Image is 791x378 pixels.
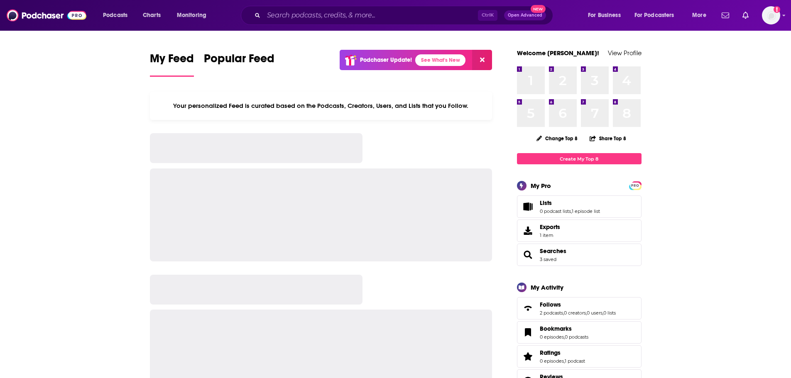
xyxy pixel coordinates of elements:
button: Show profile menu [762,6,780,24]
input: Search podcasts, credits, & more... [264,9,478,22]
span: Charts [143,10,161,21]
p: Podchaser Update! [360,56,412,63]
button: open menu [629,9,686,22]
a: Lists [540,199,600,207]
span: Podcasts [103,10,127,21]
a: Popular Feed [204,51,274,77]
span: , [564,334,565,340]
a: Follows [520,302,536,314]
span: Monitoring [177,10,206,21]
span: Lists [517,195,642,218]
span: New [531,5,546,13]
span: Exports [540,223,560,231]
a: 0 episodes [540,358,564,364]
span: More [692,10,706,21]
a: Ratings [540,349,585,356]
span: , [571,208,572,214]
img: User Profile [762,6,780,24]
button: Share Top 8 [589,130,627,146]
div: Your personalized Feed is curated based on the Podcasts, Creators, Users, and Lists that you Follow. [150,92,492,120]
a: View Profile [608,49,642,57]
span: , [564,358,565,364]
a: 0 podcast lists [540,208,571,214]
img: Podchaser - Follow, Share and Rate Podcasts [7,7,86,23]
span: PRO [630,183,640,189]
span: Open Advanced [508,13,542,17]
span: Follows [517,297,642,319]
span: Ratings [540,349,561,356]
button: open menu [582,9,631,22]
span: Logged in as Ashley_Beenen [762,6,780,24]
span: Bookmarks [517,321,642,344]
span: , [563,310,564,316]
button: Change Top 8 [531,133,583,144]
span: , [586,310,587,316]
a: PRO [630,182,640,188]
button: open menu [686,9,717,22]
a: Lists [520,201,536,212]
span: Follows [540,301,561,308]
span: Bookmarks [540,325,572,332]
span: Searches [517,244,642,266]
a: Searches [520,249,536,261]
span: 1 item [540,232,560,238]
a: Welcome [PERSON_NAME]! [517,49,599,57]
a: 1 episode list [572,208,600,214]
a: 0 users [587,310,602,316]
a: Show notifications dropdown [718,8,732,22]
span: Exports [520,225,536,237]
button: Open AdvancedNew [504,10,546,20]
a: Searches [540,247,566,255]
a: Create My Top 8 [517,153,642,164]
a: Charts [137,9,166,22]
a: 0 lists [603,310,616,316]
span: Lists [540,199,552,207]
span: Popular Feed [204,51,274,71]
a: 1 podcast [565,358,585,364]
button: open menu [171,9,217,22]
a: Bookmarks [520,327,536,338]
a: Ratings [520,351,536,362]
span: Ratings [517,345,642,368]
a: Show notifications dropdown [739,8,752,22]
a: See What's New [415,54,465,66]
span: For Podcasters [634,10,674,21]
button: open menu [97,9,138,22]
div: My Activity [531,283,563,291]
a: 0 episodes [540,334,564,340]
a: 3 saved [540,256,556,262]
a: Bookmarks [540,325,588,332]
div: My Pro [531,182,551,190]
a: Follows [540,301,616,308]
a: My Feed [150,51,194,77]
a: 0 podcasts [565,334,588,340]
a: Exports [517,219,642,242]
div: Search podcasts, credits, & more... [249,6,561,25]
span: For Business [588,10,621,21]
a: 0 creators [564,310,586,316]
span: Ctrl K [478,10,497,21]
a: 2 podcasts [540,310,563,316]
svg: Add a profile image [774,6,780,13]
span: My Feed [150,51,194,71]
